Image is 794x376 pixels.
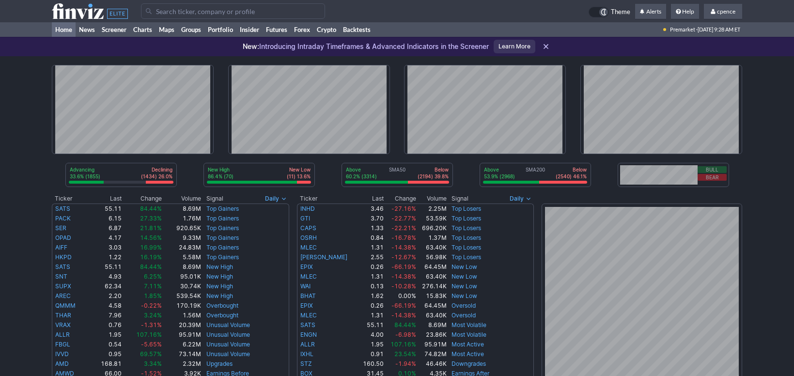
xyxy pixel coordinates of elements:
[76,22,98,37] a: News
[89,282,122,291] td: 62.34
[55,341,70,348] a: FBGL
[287,173,311,180] p: (11) 13.6%
[55,321,71,329] a: VRAX
[358,214,384,223] td: 3.70
[144,282,162,290] span: 7.11%
[162,349,202,359] td: 73.14M
[122,194,163,204] th: Change
[98,22,130,37] a: Screener
[55,224,66,232] a: SER
[55,360,69,367] a: AMD
[358,311,384,320] td: 1.31
[358,262,384,272] td: 0.26
[89,223,122,233] td: 6.87
[300,292,316,299] a: BHAT
[358,252,384,262] td: 2.55
[391,205,416,212] span: -27.16%
[417,301,448,311] td: 64.45M
[510,194,524,204] span: Daily
[162,311,202,320] td: 1.56M
[206,263,233,270] a: New High
[484,173,515,180] p: 53.9% (2968)
[89,291,122,301] td: 2.20
[451,350,484,358] a: Most Active
[55,331,70,338] a: ALLR
[300,253,347,261] a: [PERSON_NAME]
[300,360,312,367] a: STZ
[451,224,481,232] a: Top Losers
[358,282,384,291] td: 0.13
[451,205,481,212] a: Top Losers
[89,349,122,359] td: 0.95
[178,22,204,37] a: Groups
[162,340,202,349] td: 6.22M
[390,341,416,348] span: 107.16%
[206,302,238,309] a: Overbought
[162,233,202,243] td: 9.33M
[136,331,162,338] span: 107.16%
[494,40,535,53] a: Learn More
[345,166,450,181] div: SMA50
[358,359,384,369] td: 160.50
[162,320,202,330] td: 20.39M
[55,282,71,290] a: SUPX
[206,195,223,203] span: Signal
[417,291,448,301] td: 15.83K
[55,350,69,358] a: IVVD
[358,349,384,359] td: 0.91
[89,233,122,243] td: 4.17
[300,263,313,270] a: EPIX
[141,166,172,173] p: Declining
[208,173,234,180] p: 86.4% (70)
[208,166,234,173] p: New High
[206,350,250,358] a: Unusual Volume
[89,272,122,282] td: 4.93
[391,224,416,232] span: -22.21%
[300,302,313,309] a: EPIX
[451,215,481,222] a: Top Losers
[206,331,250,338] a: Unusual Volume
[287,166,311,173] p: New Low
[417,272,448,282] td: 63.40K
[451,234,481,241] a: Top Losers
[89,311,122,320] td: 7.96
[451,263,477,270] a: New Low
[418,166,449,173] p: Below
[346,173,377,180] p: 60.2% (3314)
[417,252,448,262] td: 56.98K
[395,360,416,367] span: -1.94%
[395,331,416,338] span: -6.98%
[89,262,122,272] td: 55.11
[144,273,162,280] span: 6.25%
[141,321,162,329] span: -1.31%
[451,331,486,338] a: Most Volatile
[206,292,233,299] a: New High
[140,224,162,232] span: 21.81%
[451,321,486,329] a: Most Volatile
[417,243,448,252] td: 63.40K
[55,205,70,212] a: SATS
[140,263,162,270] span: 84.44%
[300,312,317,319] a: MLEC
[236,22,263,37] a: Insider
[300,341,315,348] a: ALLR
[417,214,448,223] td: 53.59K
[140,215,162,222] span: 27.33%
[384,194,416,204] th: Change
[206,360,233,367] a: Upgrades
[589,7,630,17] a: Theme
[204,22,236,37] a: Portfolio
[162,204,202,214] td: 8.69M
[89,252,122,262] td: 1.22
[300,282,311,290] a: WAI
[141,341,162,348] span: -5.65%
[206,282,233,290] a: New High
[417,223,448,233] td: 696.20K
[358,233,384,243] td: 0.84
[611,7,630,17] span: Theme
[300,350,313,358] a: IXHL
[162,194,202,204] th: Volume
[451,244,481,251] a: Top Losers
[313,22,340,37] a: Crypto
[451,273,477,280] a: New Low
